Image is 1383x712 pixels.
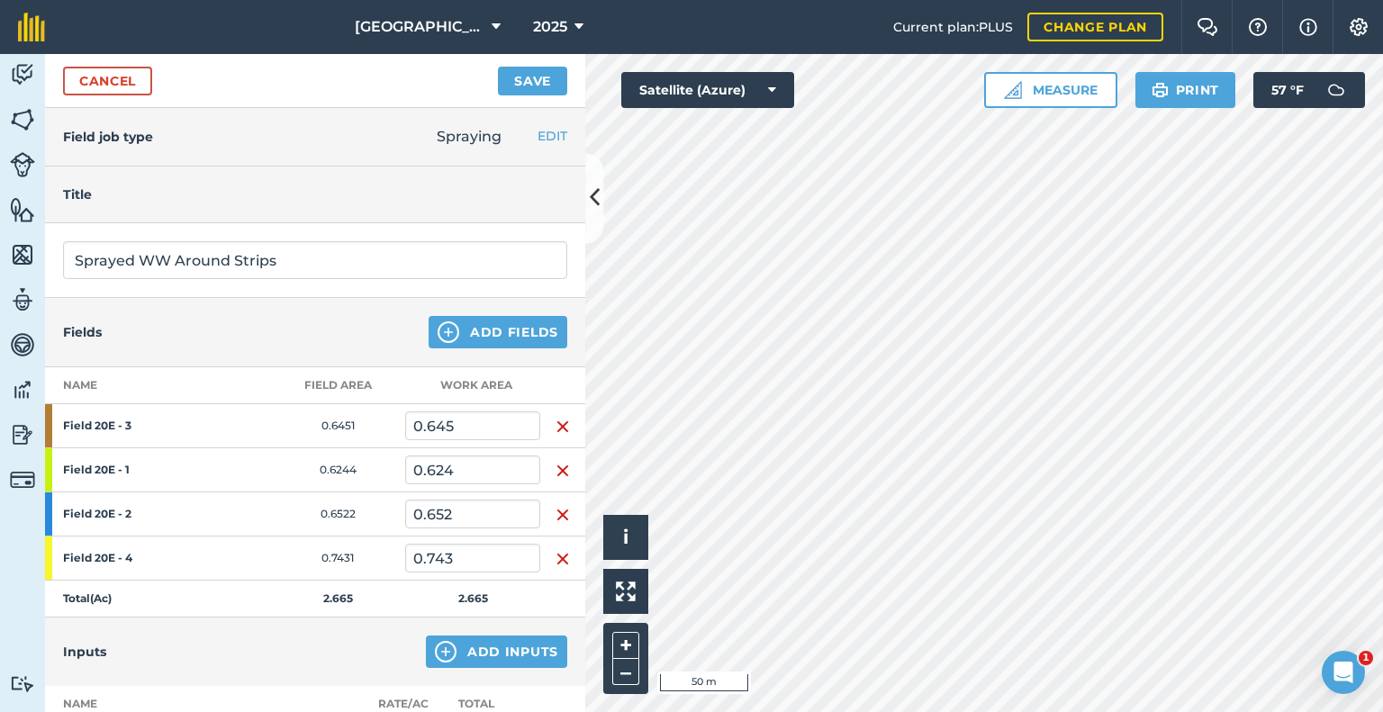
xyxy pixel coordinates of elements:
img: svg+xml;base64,PD94bWwgdmVyc2lvbj0iMS4wIiBlbmNvZGluZz0idXRmLTgiPz4KPCEtLSBHZW5lcmF0b3I6IEFkb2JlIE... [10,61,35,88]
th: Field Area [270,367,405,404]
img: svg+xml;base64,PHN2ZyB4bWxucz0iaHR0cDovL3d3dy53My5vcmcvMjAwMC9zdmciIHdpZHRoPSIxNCIgaGVpZ2h0PSIyNC... [438,321,459,343]
img: A cog icon [1348,18,1369,36]
a: Change plan [1027,13,1163,41]
img: fieldmargin Logo [18,13,45,41]
img: svg+xml;base64,PHN2ZyB4bWxucz0iaHR0cDovL3d3dy53My5vcmcvMjAwMC9zdmciIHdpZHRoPSI1NiIgaGVpZ2h0PSI2MC... [10,196,35,223]
td: 0.6522 [270,492,405,536]
span: 1 [1359,651,1373,665]
td: 0.6244 [270,448,405,492]
span: Current plan : PLUS [893,17,1013,37]
strong: Field 20E - 2 [63,507,203,521]
button: Print [1135,72,1236,108]
strong: Field 20E - 3 [63,419,203,433]
img: svg+xml;base64,PD94bWwgdmVyc2lvbj0iMS4wIiBlbmNvZGluZz0idXRmLTgiPz4KPCEtLSBHZW5lcmF0b3I6IEFkb2JlIE... [10,421,35,448]
h4: Title [63,185,567,204]
button: EDIT [538,126,567,146]
img: svg+xml;base64,PD94bWwgdmVyc2lvbj0iMS4wIiBlbmNvZGluZz0idXRmLTgiPz4KPCEtLSBHZW5lcmF0b3I6IEFkb2JlIE... [10,152,35,177]
img: svg+xml;base64,PD94bWwgdmVyc2lvbj0iMS4wIiBlbmNvZGluZz0idXRmLTgiPz4KPCEtLSBHZW5lcmF0b3I6IEFkb2JlIE... [1318,72,1354,108]
span: [GEOGRAPHIC_DATA] [355,16,484,38]
strong: Field 20E - 4 [63,551,203,565]
a: Cancel [63,67,152,95]
strong: Total ( Ac ) [63,591,112,605]
button: i [603,515,648,560]
span: Spraying [437,128,502,145]
button: Save [498,67,567,95]
img: svg+xml;base64,PD94bWwgdmVyc2lvbj0iMS4wIiBlbmNvZGluZz0idXRmLTgiPz4KPCEtLSBHZW5lcmF0b3I6IEFkb2JlIE... [10,467,35,492]
img: Two speech bubbles overlapping with the left bubble in the forefront [1197,18,1218,36]
img: svg+xml;base64,PHN2ZyB4bWxucz0iaHR0cDovL3d3dy53My5vcmcvMjAwMC9zdmciIHdpZHRoPSIxOSIgaGVpZ2h0PSIyNC... [1152,79,1169,101]
img: svg+xml;base64,PD94bWwgdmVyc2lvbj0iMS4wIiBlbmNvZGluZz0idXRmLTgiPz4KPCEtLSBHZW5lcmF0b3I6IEFkb2JlIE... [10,376,35,403]
img: svg+xml;base64,PHN2ZyB4bWxucz0iaHR0cDovL3d3dy53My5vcmcvMjAwMC9zdmciIHdpZHRoPSIxNyIgaGVpZ2h0PSIxNy... [1299,16,1317,38]
img: svg+xml;base64,PHN2ZyB4bWxucz0iaHR0cDovL3d3dy53My5vcmcvMjAwMC9zdmciIHdpZHRoPSIxNiIgaGVpZ2h0PSIyNC... [556,548,570,570]
img: svg+xml;base64,PD94bWwgdmVyc2lvbj0iMS4wIiBlbmNvZGluZz0idXRmLTgiPz4KPCEtLSBHZW5lcmF0b3I6IEFkb2JlIE... [10,331,35,358]
strong: 2.665 [458,591,488,605]
button: Satellite (Azure) [621,72,794,108]
img: svg+xml;base64,PHN2ZyB4bWxucz0iaHR0cDovL3d3dy53My5vcmcvMjAwMC9zdmciIHdpZHRoPSIxNiIgaGVpZ2h0PSIyNC... [556,504,570,526]
img: svg+xml;base64,PHN2ZyB4bWxucz0iaHR0cDovL3d3dy53My5vcmcvMjAwMC9zdmciIHdpZHRoPSI1NiIgaGVpZ2h0PSI2MC... [10,241,35,268]
th: Work area [405,367,540,404]
img: svg+xml;base64,PHN2ZyB4bWxucz0iaHR0cDovL3d3dy53My5vcmcvMjAwMC9zdmciIHdpZHRoPSIxNCIgaGVpZ2h0PSIyNC... [435,641,456,662]
iframe: Intercom live chat [1322,651,1365,694]
button: 57 °F [1253,72,1365,108]
img: svg+xml;base64,PHN2ZyB4bWxucz0iaHR0cDovL3d3dy53My5vcmcvMjAwMC9zdmciIHdpZHRoPSI1NiIgaGVpZ2h0PSI2MC... [10,106,35,133]
button: Measure [984,72,1117,108]
button: – [612,659,639,685]
span: 57 ° F [1271,72,1304,108]
img: Ruler icon [1004,81,1022,99]
h4: Inputs [63,642,106,662]
td: 0.7431 [270,536,405,581]
strong: 2.665 [323,591,353,605]
button: Add Fields [429,316,567,348]
input: What needs doing? [63,241,567,279]
strong: Field 20E - 1 [63,463,203,477]
h4: Fields [63,322,102,342]
th: Name [45,367,270,404]
button: + [612,632,639,659]
img: svg+xml;base64,PHN2ZyB4bWxucz0iaHR0cDovL3d3dy53My5vcmcvMjAwMC9zdmciIHdpZHRoPSIxNiIgaGVpZ2h0PSIyNC... [556,416,570,437]
h4: Field job type [63,127,153,147]
td: 0.6451 [270,404,405,448]
img: svg+xml;base64,PD94bWwgdmVyc2lvbj0iMS4wIiBlbmNvZGluZz0idXRmLTgiPz4KPCEtLSBHZW5lcmF0b3I6IEFkb2JlIE... [10,286,35,313]
button: Add Inputs [426,635,567,668]
img: Four arrows, one pointing top left, one top right, one bottom right and the last bottom left [616,581,636,601]
img: svg+xml;base64,PD94bWwgdmVyc2lvbj0iMS4wIiBlbmNvZGluZz0idXRmLTgiPz4KPCEtLSBHZW5lcmF0b3I6IEFkb2JlIE... [10,675,35,692]
span: i [623,526,628,548]
img: svg+xml;base64,PHN2ZyB4bWxucz0iaHR0cDovL3d3dy53My5vcmcvMjAwMC9zdmciIHdpZHRoPSIxNiIgaGVpZ2h0PSIyNC... [556,460,570,482]
img: A question mark icon [1247,18,1269,36]
span: 2025 [533,16,567,38]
